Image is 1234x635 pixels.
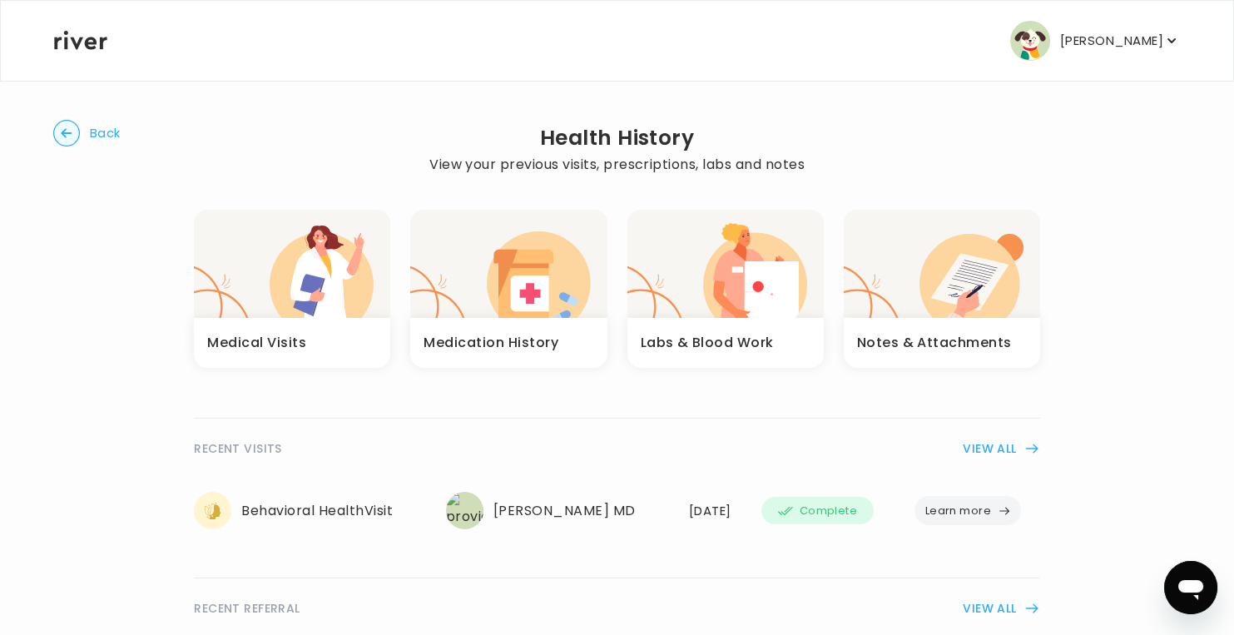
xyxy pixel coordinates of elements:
[446,492,669,529] div: [PERSON_NAME] MD
[1164,561,1217,614] iframe: Button to launch messaging window
[963,439,1039,459] button: VIEW ALL
[800,501,857,521] span: Complete
[194,210,390,368] button: Medical Visits
[689,499,741,523] div: [DATE]
[1010,21,1180,61] button: user avatar[PERSON_NAME]
[1010,21,1050,61] img: user avatar
[446,492,483,529] img: provider avatar
[429,127,805,150] h2: Health History
[1060,29,1163,52] p: [PERSON_NAME]
[194,598,300,618] span: RECENT REFERRAL
[857,331,1012,355] h3: Notes & Attachments
[194,439,281,459] span: RECENT VISITS
[410,210,607,368] button: Medication History
[914,496,1021,525] button: Learn more
[627,210,824,368] button: Labs & Blood Work
[53,120,121,146] button: Back
[90,122,121,145] span: Back
[844,210,1040,368] button: Notes & Attachments
[641,331,774,355] h3: Labs & Blood Work
[207,331,306,355] h3: Medical Visits
[429,153,805,176] p: View your previous visits, prescriptions, labs and notes
[424,331,558,355] h3: Medication History
[194,492,426,529] div: Behavioral Health Visit
[963,598,1039,618] button: VIEW ALL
